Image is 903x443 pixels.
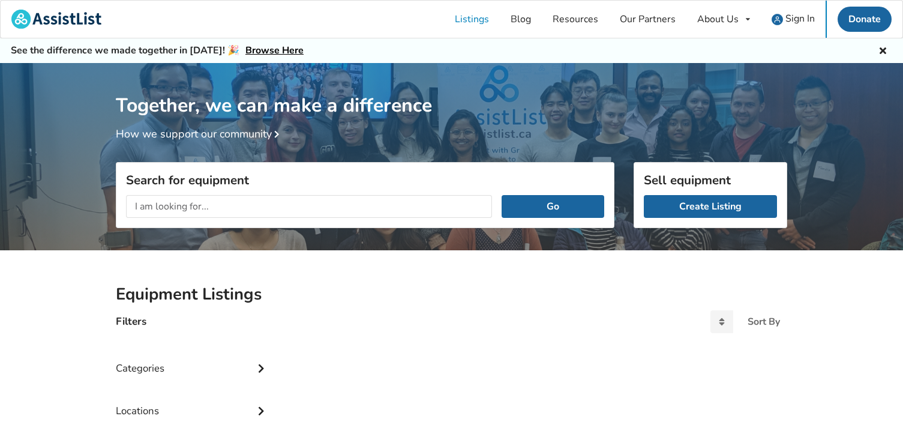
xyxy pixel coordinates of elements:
h1: Together, we can make a difference [116,63,787,118]
div: About Us [697,14,739,24]
div: Categories [116,338,269,381]
div: Locations [116,381,269,423]
button: Go [502,195,604,218]
a: Resources [542,1,609,38]
a: Blog [500,1,542,38]
a: user icon Sign In [761,1,826,38]
a: Our Partners [609,1,686,38]
a: Create Listing [644,195,777,218]
span: Sign In [785,12,815,25]
a: How we support our community [116,127,284,141]
input: I am looking for... [126,195,492,218]
a: Donate [838,7,892,32]
h5: See the difference we made together in [DATE]! 🎉 [11,44,304,57]
a: Browse Here [245,44,304,57]
div: Sort By [748,317,780,327]
img: user icon [772,14,783,25]
h3: Search for equipment [126,172,604,188]
img: assistlist-logo [11,10,101,29]
a: Listings [444,1,500,38]
h4: Filters [116,315,146,328]
h3: Sell equipment [644,172,777,188]
h2: Equipment Listings [116,284,787,305]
